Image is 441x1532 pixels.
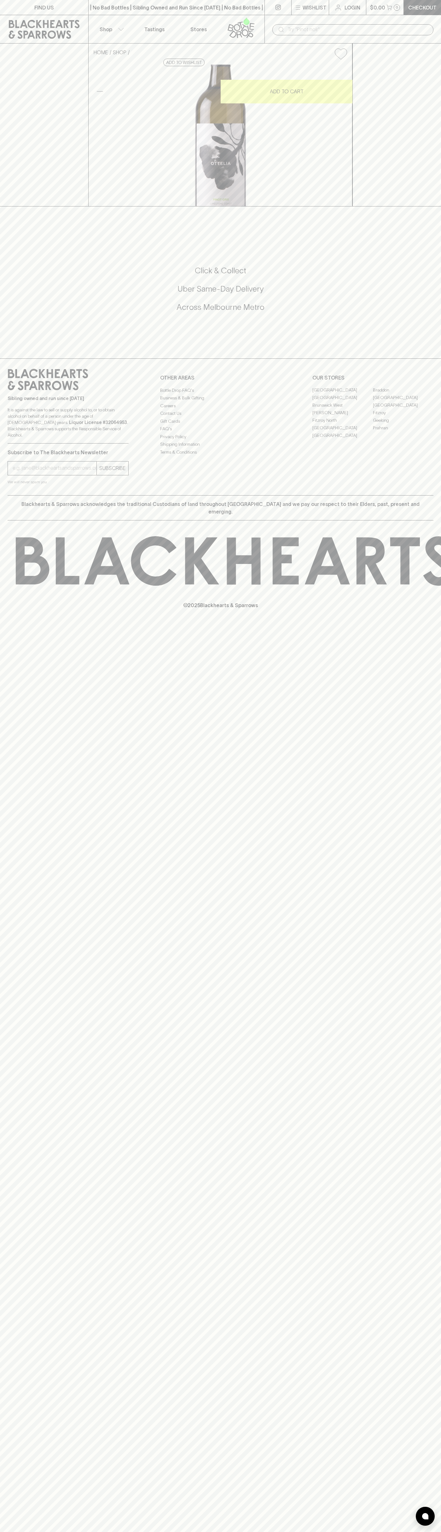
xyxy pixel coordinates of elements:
input: e.g. jane@blackheartsandsparrows.com.au [13,463,96,473]
p: ADD TO CART [270,88,304,95]
p: Sibling owned and run since [DATE] [8,395,129,402]
p: FIND US [34,4,54,11]
p: It is against the law to sell or supply alcohol to, or to obtain alcohol on behalf of a person un... [8,407,129,438]
a: Geelong [373,417,433,424]
button: Add to wishlist [163,59,205,66]
p: Checkout [408,4,437,11]
a: FAQ's [160,425,281,433]
p: We will never spam you [8,479,129,485]
a: Stores [177,15,221,43]
button: SUBSCRIBE [97,461,128,475]
a: [GEOGRAPHIC_DATA] [312,394,373,402]
p: OUR STORES [312,374,433,381]
p: Stores [190,26,207,33]
a: Terms & Conditions [160,448,281,456]
p: Tastings [144,26,165,33]
a: Careers [160,402,281,409]
p: $0.00 [370,4,385,11]
a: [GEOGRAPHIC_DATA] [312,386,373,394]
a: Business & Bulk Gifting [160,394,281,402]
p: Wishlist [303,4,327,11]
a: [PERSON_NAME] [312,409,373,417]
a: [GEOGRAPHIC_DATA] [312,432,373,439]
a: HOME [94,49,108,55]
a: Tastings [132,15,177,43]
div: Call to action block [8,240,433,346]
button: Add to wishlist [332,46,350,62]
button: Shop [89,15,133,43]
p: Login [345,4,360,11]
a: Prahran [373,424,433,432]
img: bubble-icon [422,1513,428,1519]
a: Privacy Policy [160,433,281,440]
a: [GEOGRAPHIC_DATA] [373,402,433,409]
h5: Uber Same-Day Delivery [8,284,433,294]
a: Bottle Drop FAQ's [160,386,281,394]
p: Shop [100,26,112,33]
p: 0 [396,6,398,9]
p: Blackhearts & Sparrows acknowledges the traditional Custodians of land throughout [GEOGRAPHIC_DAT... [12,500,429,515]
a: Contact Us [160,410,281,417]
a: [GEOGRAPHIC_DATA] [373,394,433,402]
a: [GEOGRAPHIC_DATA] [312,424,373,432]
a: Braddon [373,386,433,394]
strong: Liquor License #32064953 [69,420,127,425]
button: ADD TO CART [221,80,352,103]
a: Brunswick West [312,402,373,409]
p: Subscribe to The Blackhearts Newsletter [8,449,129,456]
h5: Across Melbourne Metro [8,302,433,312]
input: Try "Pinot noir" [287,25,428,35]
a: SHOP [113,49,126,55]
p: SUBSCRIBE [99,464,126,472]
p: OTHER AREAS [160,374,281,381]
a: Fitzroy North [312,417,373,424]
img: 11213.png [89,65,352,206]
a: Fitzroy [373,409,433,417]
a: Shipping Information [160,441,281,448]
a: Gift Cards [160,417,281,425]
h5: Click & Collect [8,265,433,276]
